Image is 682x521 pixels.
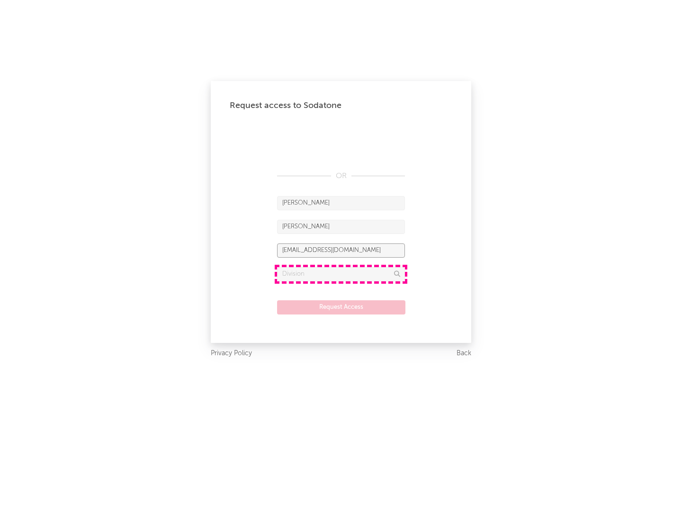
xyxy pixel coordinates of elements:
[277,300,405,314] button: Request Access
[277,243,405,258] input: Email
[230,100,452,111] div: Request access to Sodatone
[277,220,405,234] input: Last Name
[277,196,405,210] input: First Name
[277,267,405,281] input: Division
[457,348,471,359] a: Back
[211,348,252,359] a: Privacy Policy
[277,171,405,182] div: OR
